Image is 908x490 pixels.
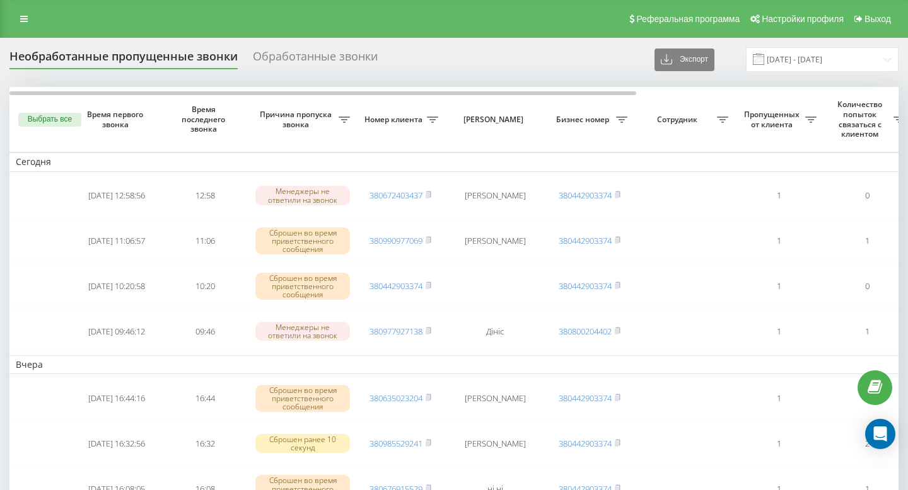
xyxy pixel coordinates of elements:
a: 380442903374 [559,235,612,246]
td: 16:32 [161,422,249,465]
div: Сброшен во время приветственного сообщения [255,227,350,255]
td: [DATE] 12:58:56 [73,174,161,217]
span: Номер клиента [363,115,427,125]
td: [DATE] 09:46:12 [73,310,161,353]
div: Необработанные пропущенные звонки [9,50,238,69]
a: 380442903374 [559,280,612,292]
a: 380442903374 [370,280,422,292]
td: [PERSON_NAME] [445,174,545,217]
a: 380442903374 [559,392,612,404]
td: 1 [735,265,823,307]
span: Пропущенных от клиента [741,110,805,129]
td: Дініс [445,310,545,353]
span: [PERSON_NAME] [455,115,535,125]
div: Сброшен ранее 10 секунд [255,434,350,453]
td: [DATE] 11:06:57 [73,220,161,263]
td: [DATE] 16:32:56 [73,422,161,465]
div: Open Intercom Messenger [865,419,895,449]
span: Время последнего звонка [171,105,239,134]
td: [DATE] 10:20:58 [73,265,161,307]
span: Выход [864,14,891,24]
a: 380977927138 [370,326,422,337]
td: [DATE] 16:44:16 [73,377,161,419]
div: Менеджеры не ответили на звонок [255,186,350,205]
div: Сброшен во время приветственного сообщения [255,385,350,413]
a: 380990977069 [370,235,422,246]
td: 1 [735,310,823,353]
span: Количество попыток связаться с клиентом [829,100,893,139]
td: 1 [735,174,823,217]
div: Менеджеры не ответили на звонок [255,322,350,341]
td: 12:58 [161,174,249,217]
td: 10:20 [161,265,249,307]
span: Сотрудник [640,115,717,125]
button: Выбрать все [18,113,81,127]
td: 1 [735,422,823,465]
a: 380985529241 [370,438,422,449]
span: Реферальная программа [636,14,740,24]
td: 11:06 [161,220,249,263]
div: Обработанные звонки [253,50,378,69]
a: 380672403437 [370,190,422,201]
td: 16:44 [161,377,249,419]
div: Сброшен во время приветственного сообщения [255,273,350,300]
a: 380442903374 [559,190,612,201]
span: Время первого звонка [83,110,151,129]
a: 380635023204 [370,392,422,404]
a: 380800204402 [559,326,612,337]
td: 1 [735,377,823,419]
td: [PERSON_NAME] [445,377,545,419]
td: 09:46 [161,310,249,353]
span: Бизнес номер [552,115,616,125]
td: [PERSON_NAME] [445,422,545,465]
a: 380442903374 [559,438,612,449]
span: Настройки профиля [762,14,844,24]
td: [PERSON_NAME] [445,220,545,263]
span: Причина пропуска звонка [255,110,339,129]
td: 1 [735,220,823,263]
button: Экспорт [655,48,714,71]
